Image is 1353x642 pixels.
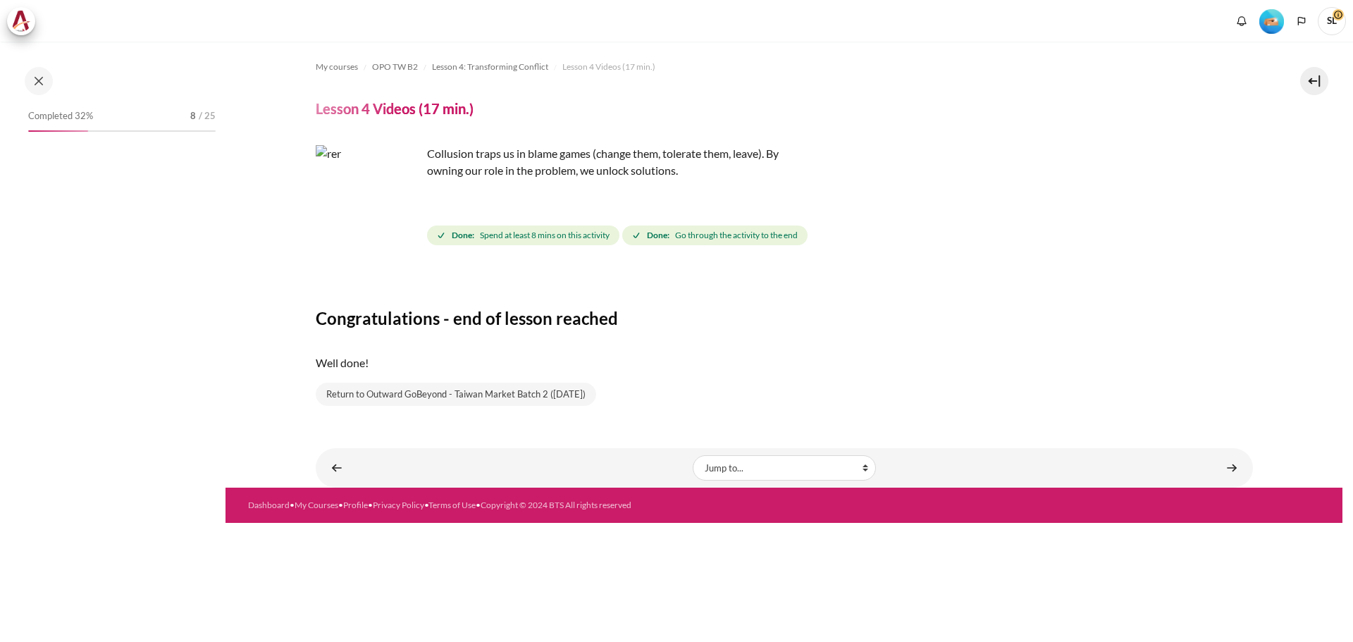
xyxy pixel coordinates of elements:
strong: Done: [452,229,474,242]
nav: Navigation bar [316,56,1253,78]
span: My courses [316,61,358,73]
span: Go through the activity to the end [675,229,798,242]
a: Level #2 [1254,8,1290,34]
span: / 25 [199,109,216,123]
a: Lesson 4 Summary ► [1218,454,1246,481]
a: User menu [1318,7,1346,35]
a: Lesson 4 Videos (17 min.) [562,58,655,75]
div: • • • • • [248,499,845,512]
a: Terms of Use [428,500,476,510]
img: Architeck [11,11,31,32]
p: Collusion traps us in blame games (change them, tolerate them, leave). By owning our role in the ... [316,145,809,179]
button: Languages [1291,11,1312,32]
a: Copyright © 2024 BTS All rights reserved [481,500,631,510]
h3: Congratulations - end of lesson reached [316,307,1253,329]
div: Level #2 [1259,8,1284,34]
span: Completed 32% [28,109,93,123]
a: My Courses [295,500,338,510]
a: Lesson 4: Transforming Conflict [432,58,548,75]
a: Return to Outward GoBeyond - Taiwan Market Batch 2 ([DATE]) [316,383,596,407]
span: Lesson 4: Transforming Conflict [432,61,548,73]
img: rer [316,145,421,251]
span: OPO TW B2 [372,61,418,73]
div: Show notification window with no new notifications [1231,11,1252,32]
span: Spend at least 8 mins on this activity [480,229,610,242]
a: ◄ Your Buddy Group Check-In #1 [323,454,351,481]
a: Privacy Policy [373,500,424,510]
span: SL [1318,7,1346,35]
div: Completion requirements for Lesson 4 Videos (17 min.) [427,223,810,248]
section: Content [225,42,1342,488]
p: Well done! [316,354,1253,371]
a: OPO TW B2 [372,58,418,75]
a: Dashboard [248,500,290,510]
img: Level #2 [1259,9,1284,34]
strong: Done: [647,229,669,242]
span: 8 [190,109,196,123]
h4: Lesson 4 Videos (17 min.) [316,99,474,118]
a: Architeck Architeck [7,7,42,35]
span: Lesson 4 Videos (17 min.) [562,61,655,73]
a: My courses [316,58,358,75]
a: Profile [343,500,368,510]
div: 32% [28,130,88,132]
